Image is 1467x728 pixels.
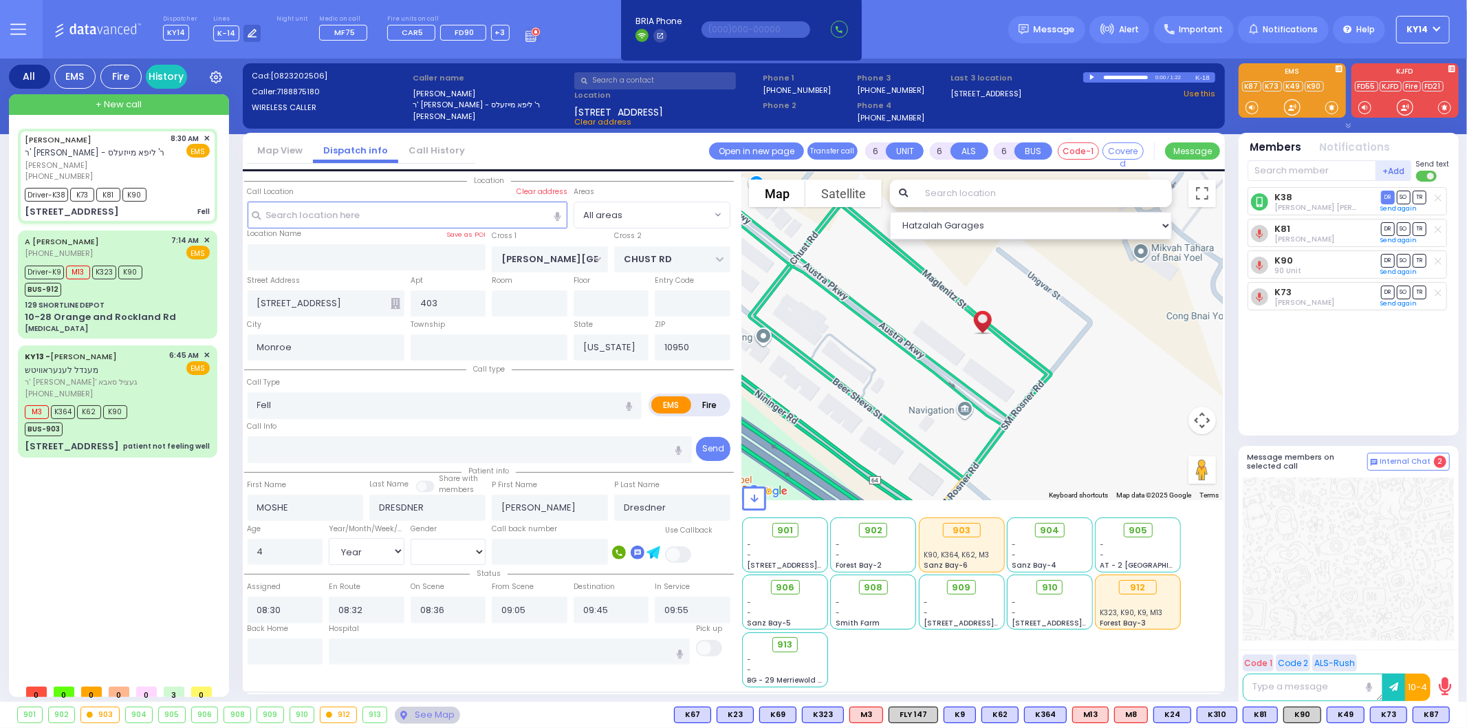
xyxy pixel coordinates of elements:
[1100,550,1105,560] span: -
[25,376,165,388] span: ר' [PERSON_NAME]' געציל סאבא
[1416,159,1450,169] span: Send text
[691,396,729,414] label: Fire
[363,707,387,722] div: 913
[857,85,925,95] label: [PHONE_NUMBER]
[1184,88,1215,100] a: Use this
[25,351,117,362] a: [PERSON_NAME]
[1129,524,1147,537] span: 905
[170,350,199,361] span: 6:45 AM
[1072,707,1109,723] div: ALS
[574,275,590,286] label: Floor
[802,707,844,723] div: K323
[1153,707,1191,723] div: BLS
[492,480,537,491] label: P First Name
[123,441,210,451] div: patient not feeling well
[171,133,199,144] span: 8:30 AM
[172,235,199,246] span: 7:14 AM
[411,581,444,592] label: On Scene
[1188,407,1216,434] button: Map camera controls
[25,300,105,310] div: 129 SHORTLINE DEPOT
[413,88,569,100] label: [PERSON_NAME]
[1380,457,1431,467] span: Internal Chat
[574,202,730,228] span: All areas
[981,707,1019,723] div: K62
[1188,180,1216,207] button: Toggle fullscreen view
[100,65,142,89] div: Fire
[1381,254,1395,267] span: DR
[1413,191,1426,204] span: TR
[319,15,371,23] label: Medic on call
[1114,707,1148,723] div: ALS KJ
[25,236,99,247] a: A [PERSON_NAME]
[270,70,327,81] span: [0823202506]
[495,27,506,38] span: +3
[1434,456,1446,468] span: 2
[1381,299,1417,308] a: Send again
[159,707,185,722] div: 905
[1012,539,1016,550] span: -
[25,323,88,334] div: [MEDICAL_DATA]
[849,707,883,723] div: M3
[857,72,946,84] span: Phone 3
[391,298,400,309] span: Other building occupants
[1274,297,1334,308] span: Pinchas Braun
[25,248,93,259] span: [PHONE_NUMBER]
[224,707,250,722] div: 908
[192,707,218,722] div: 906
[1012,618,1142,628] span: [STREET_ADDRESS][PERSON_NAME]
[81,707,119,722] div: 903
[748,675,825,685] span: BG - 29 Merriewold S.
[1188,456,1216,484] button: Drag Pegman onto the map to open Street View
[836,608,840,618] span: -
[943,523,981,538] div: 903
[96,98,142,111] span: + New call
[248,202,567,228] input: Search location here
[1381,204,1417,213] a: Send again
[857,100,946,111] span: Phone 4
[186,246,210,259] span: EMS
[805,180,882,207] button: Show satellite imagery
[492,524,557,535] label: Call back number
[461,466,516,476] span: Patient info
[517,186,567,197] label: Clear address
[413,99,569,111] label: ר' [PERSON_NAME] - ר' ליפא מייזעלס
[1276,654,1310,672] button: Code 2
[574,105,663,116] span: [STREET_ADDRESS]
[614,231,642,242] label: Cross 2
[252,86,409,98] label: Caller:
[665,525,713,536] label: Use Callback
[1356,23,1375,36] span: Help
[749,180,805,207] button: Show street map
[1381,286,1395,299] span: DR
[748,665,752,675] span: -
[290,707,314,722] div: 910
[807,142,858,160] button: Transfer call
[944,707,976,723] div: K9
[1242,81,1261,92] a: K87
[746,482,791,500] a: Open this area in Google Maps (opens a new window)
[1274,255,1293,266] a: K90
[1371,459,1378,466] img: comment-alt.png
[802,707,844,723] div: BLS
[635,15,682,28] span: BRIA Phone
[25,188,68,202] span: Driver-K38
[54,687,74,697] span: 0
[1355,81,1378,92] a: FD55
[334,27,355,38] span: MF75
[49,707,75,722] div: 902
[1274,287,1292,297] a: K73
[25,310,176,324] div: 10-28 Orange and Rockland Rd
[951,72,1083,84] label: Last 3 location
[1167,69,1170,85] div: /
[248,421,277,432] label: Call Info
[748,608,752,618] span: -
[1119,580,1157,595] div: 912
[1413,707,1450,723] div: BLS
[1403,81,1421,92] a: Fire
[25,283,61,297] span: BUS-912
[51,405,75,419] span: K364
[411,319,445,330] label: Township
[313,144,398,157] a: Dispatch info
[614,480,660,491] label: P Last Name
[329,639,690,665] input: Search hospital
